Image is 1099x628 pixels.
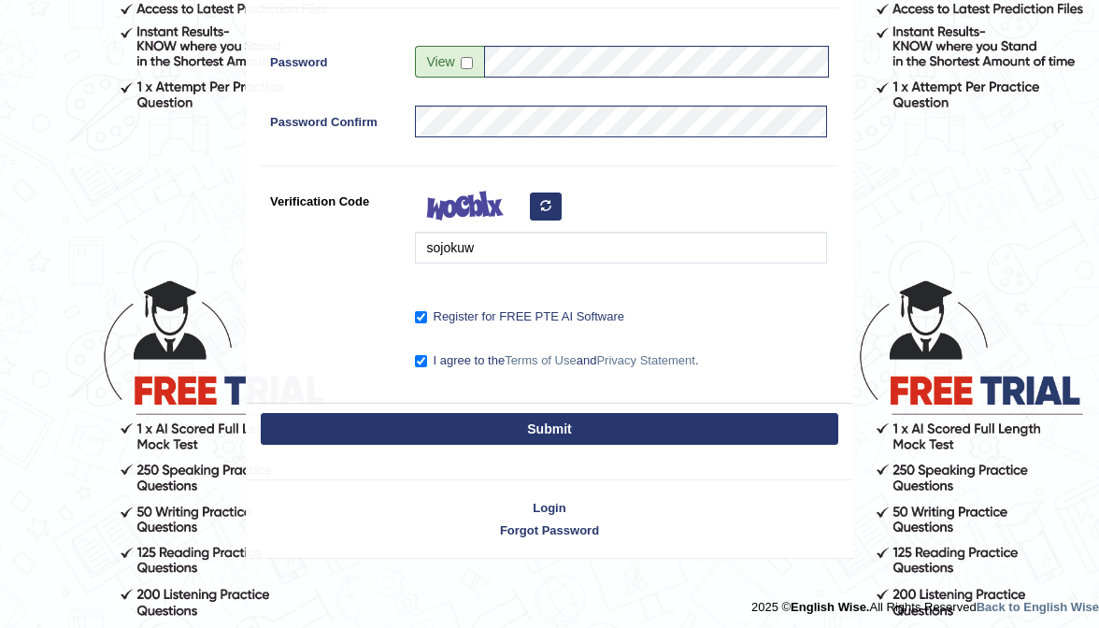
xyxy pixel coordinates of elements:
a: Forgot Password [247,521,852,539]
label: Password [261,46,406,71]
input: I agree to theTerms of UseandPrivacy Statement. [415,355,427,367]
div: 2025 © All Rights Reserved [751,589,1099,616]
label: Register for FREE PTE AI Software [415,307,624,326]
input: Show/Hide Password [461,57,473,69]
input: Register for FREE PTE AI Software [415,311,427,323]
label: Verification Code [261,185,406,210]
strong: English Wise. [791,600,869,614]
a: Terms of Use [505,353,577,367]
button: Submit [261,413,838,445]
a: Back to English Wise [977,600,1099,614]
label: Password Confirm [261,106,406,131]
a: Login [247,499,852,517]
label: I agree to the and . [415,351,699,370]
a: Privacy Statement [596,353,695,367]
